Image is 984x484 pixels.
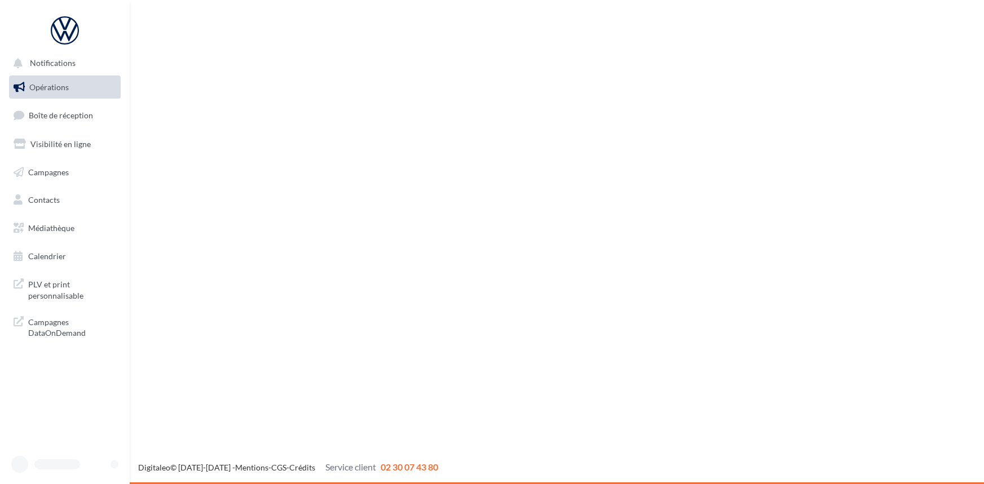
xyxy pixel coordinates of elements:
a: Campagnes DataOnDemand [7,310,123,343]
a: Opérations [7,76,123,99]
span: Service client [325,461,376,472]
a: Calendrier [7,245,123,268]
a: PLV et print personnalisable [7,272,123,305]
span: © [DATE]-[DATE] - - - [138,463,438,472]
span: Médiathèque [28,223,74,233]
span: Calendrier [28,251,66,261]
span: Opérations [29,82,69,92]
a: Digitaleo [138,463,170,472]
span: Campagnes [28,167,69,176]
a: Boîte de réception [7,103,123,127]
a: Visibilité en ligne [7,132,123,156]
a: Crédits [289,463,315,472]
span: Notifications [30,59,76,68]
a: Mentions [235,463,268,472]
a: Campagnes [7,161,123,184]
span: Campagnes DataOnDemand [28,314,116,339]
span: Contacts [28,195,60,205]
span: Visibilité en ligne [30,139,91,149]
a: CGS [271,463,286,472]
a: Médiathèque [7,216,123,240]
span: PLV et print personnalisable [28,277,116,301]
a: Contacts [7,188,123,212]
span: 02 30 07 43 80 [381,461,438,472]
span: Boîte de réception [29,110,93,120]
